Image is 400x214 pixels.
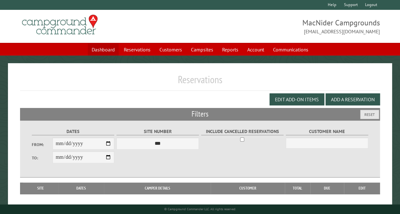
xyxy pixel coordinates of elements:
img: Campground Commander [20,12,100,37]
th: Edit [344,183,380,194]
a: Campsites [187,43,217,56]
a: Communications [269,43,312,56]
th: Customer [211,183,284,194]
label: Include Cancelled Reservations [201,128,284,135]
th: Due [310,183,344,194]
a: Account [243,43,268,56]
th: Site [23,183,58,194]
label: From: [32,142,53,148]
th: Total [285,183,310,194]
a: Reports [218,43,242,56]
label: Site Number [116,128,199,135]
button: Reset [360,110,379,119]
th: Camper Details [104,183,211,194]
label: Dates [32,128,114,135]
label: To: [32,155,53,161]
th: Dates [58,183,104,194]
h1: Reservations [20,73,380,91]
button: Edit Add-on Items [270,93,324,105]
button: Add a Reservation [326,93,380,105]
span: MacNider Campgrounds [EMAIL_ADDRESS][DOMAIN_NAME] [200,17,380,35]
a: Reservations [120,43,154,56]
h2: Filters [20,108,380,120]
a: Customers [156,43,186,56]
a: Dashboard [88,43,119,56]
small: © Campground Commander LLC. All rights reserved. [164,207,236,211]
label: Customer Name [286,128,368,135]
